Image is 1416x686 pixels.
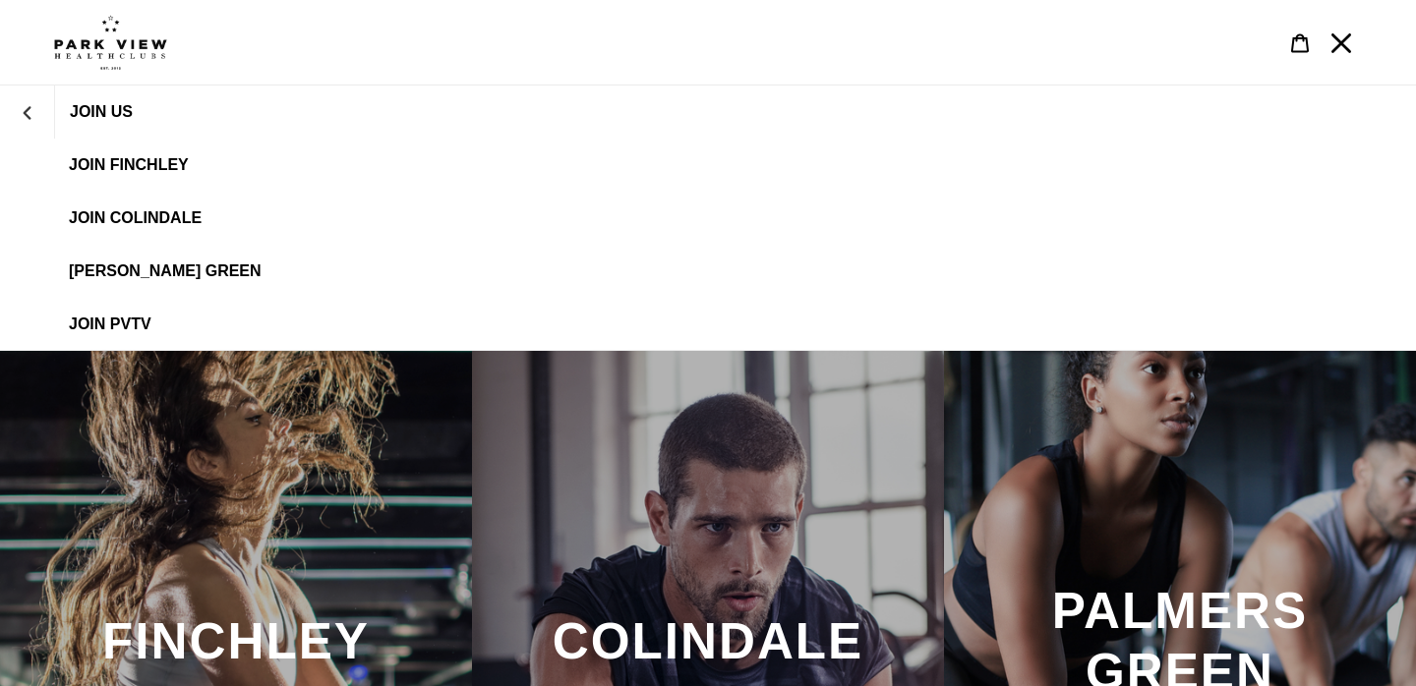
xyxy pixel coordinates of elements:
[492,611,924,671] h3: COLINDALE
[69,262,262,280] span: [PERSON_NAME] Green
[69,156,189,174] span: JOIN FINCHLEY
[69,315,151,333] span: JOIN PVTV
[20,611,452,671] h3: FINCHLEY
[54,15,167,70] img: Park view health clubs is a gym near you.
[70,103,133,121] span: JOIN US
[1321,22,1362,64] button: Menu
[69,209,202,227] span: JOIN Colindale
